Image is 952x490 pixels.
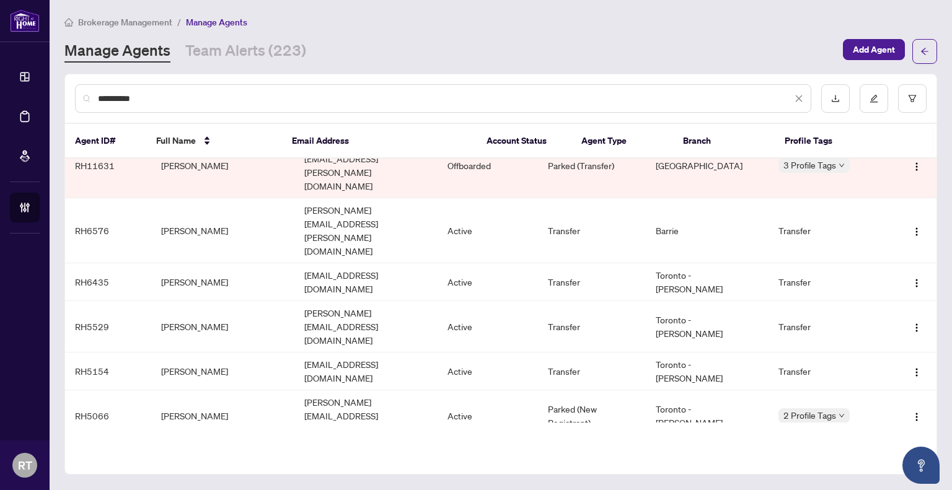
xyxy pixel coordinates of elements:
button: Logo [907,361,927,381]
button: Logo [907,272,927,292]
td: Toronto - [PERSON_NAME] [646,352,769,390]
td: Transfer [769,352,891,390]
td: Barrie [646,198,769,263]
td: RH6435 [65,263,151,301]
a: Team Alerts (223) [185,40,306,63]
span: down [839,413,845,419]
td: Transfer [538,352,645,390]
td: [PERSON_NAME][EMAIL_ADDRESS][PERSON_NAME][DOMAIN_NAME] [294,198,438,263]
span: Add Agent [853,40,895,59]
img: Logo [912,162,922,172]
span: Full Name [156,134,196,147]
td: [PERSON_NAME][EMAIL_ADDRESS][DOMAIN_NAME] [294,301,438,352]
span: RT [18,457,32,474]
td: Active [438,352,538,390]
td: Transfer [769,198,891,263]
td: Transfer [769,301,891,352]
td: Transfer [769,263,891,301]
th: Agent ID# [65,124,146,159]
td: [PERSON_NAME] [151,198,294,263]
td: RH5066 [65,390,151,442]
th: Full Name [146,124,282,159]
a: Manage Agents [64,40,170,63]
td: [PERSON_NAME] [151,133,294,198]
td: Toronto - [PERSON_NAME] [646,263,769,301]
td: Toronto - [PERSON_NAME] [646,390,769,442]
button: Logo [907,155,927,175]
td: [EMAIL_ADDRESS][DOMAIN_NAME] [294,263,438,301]
img: logo [10,9,40,32]
td: [PERSON_NAME] [151,390,294,442]
td: [PERSON_NAME] [151,301,294,352]
span: 2 Profile Tags [783,408,836,422]
button: download [821,84,850,113]
span: 3 Profile Tags [783,158,836,172]
td: [EMAIL_ADDRESS][DOMAIN_NAME] [294,352,438,390]
span: Manage Agents [186,17,247,28]
span: down [839,162,845,168]
td: RH6576 [65,198,151,263]
th: Agent Type [571,124,673,159]
td: Transfer [538,263,645,301]
span: arrow-left [920,47,929,56]
td: [GEOGRAPHIC_DATA] [646,133,769,198]
button: Logo [907,317,927,336]
td: Active [438,263,538,301]
td: Active [438,390,538,442]
img: Logo [912,278,922,288]
th: Account Status [477,124,571,159]
td: Active [438,301,538,352]
td: [PERSON_NAME][EMAIL_ADDRESS][DOMAIN_NAME] [294,390,438,442]
button: Open asap [902,447,940,484]
th: Branch [673,124,775,159]
td: [PERSON_NAME] [151,352,294,390]
td: Active [438,198,538,263]
td: Offboarded [438,133,538,198]
td: Parked (New Registrant) [538,390,645,442]
span: home [64,18,73,27]
img: Logo [912,227,922,237]
button: Logo [907,221,927,240]
td: RH5154 [65,352,151,390]
button: Logo [907,406,927,426]
span: download [831,94,840,103]
td: Parked (Transfer) [538,133,645,198]
td: Transfer [538,198,645,263]
span: edit [870,94,878,103]
td: Toronto - [PERSON_NAME] [646,301,769,352]
span: close [795,94,803,103]
th: Email Address [282,124,477,159]
td: [PERSON_NAME] [151,263,294,301]
th: Profile Tags [775,124,890,159]
span: filter [908,94,917,103]
td: RH5529 [65,301,151,352]
img: Logo [912,323,922,333]
td: RH11631 [65,133,151,198]
img: Logo [912,412,922,422]
li: / [177,15,181,29]
button: edit [860,84,888,113]
button: filter [898,84,927,113]
img: Logo [912,367,922,377]
span: Brokerage Management [78,17,172,28]
td: Transfer [538,301,645,352]
button: Add Agent [843,39,905,60]
td: [PERSON_NAME][EMAIL_ADDRESS][PERSON_NAME][DOMAIN_NAME] [294,133,438,198]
